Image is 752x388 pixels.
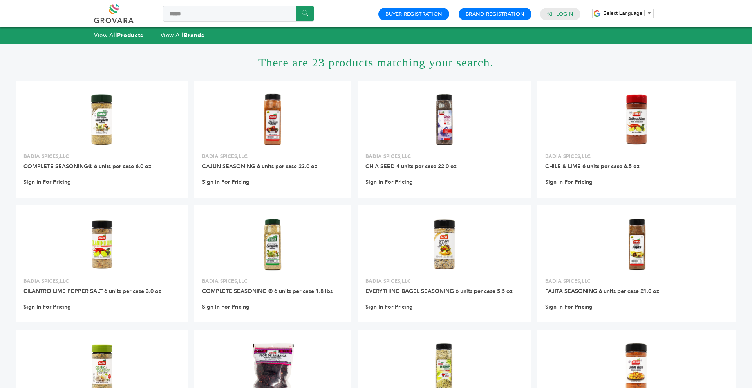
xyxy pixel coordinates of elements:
img: CHILE & LIME 6 units per case 6.5 oz [609,91,665,148]
a: CAJUN SEASONING 6 units per case 23.0 oz [202,163,317,170]
a: CILANTRO LIME PEPPER SALT 6 units per case 3.0 oz [23,287,161,295]
a: EVERYTHING BAGEL SEASONING 6 units per case 5.5 oz [365,287,513,295]
a: Buyer Registration [385,11,442,18]
img: CILANTRO LIME PEPPER SALT 6 units per case 3.0 oz [74,216,130,273]
img: CAJUN SEASONING 6 units per case 23.0 oz [244,91,301,148]
strong: Brands [184,31,204,39]
a: Select Language​ [603,10,652,16]
img: EVERYTHING BAGEL SEASONING 6 units per case 5.5 oz [416,216,473,273]
img: COMPLETE SEASONING ® 6 units per case 1.8 lbs [244,216,301,273]
a: Sign In For Pricing [23,304,71,311]
a: View AllBrands [161,31,204,39]
img: FAJITA SEASONING 6 units per case 21.0 oz [609,216,665,273]
img: CHIA SEED 4 units per case 22.0 oz [416,91,473,148]
p: BADIA SPICES,LLC [202,153,343,160]
p: BADIA SPICES,LLC [365,278,523,285]
a: View AllProducts [94,31,143,39]
a: Brand Registration [466,11,524,18]
input: Search a product or brand... [163,6,314,22]
p: BADIA SPICES,LLC [545,153,728,160]
a: COMPLETE SEASONING ® 6 units per case 1.8 lbs [202,287,333,295]
span: ▼ [647,10,652,16]
strong: Products [117,31,143,39]
img: COMPLETE SEASONING® 6 units per case 6.0 oz [74,91,130,148]
a: Sign In For Pricing [365,304,413,311]
a: Login [556,11,573,18]
span: Select Language [603,10,642,16]
a: CHILE & LIME 6 units per case 6.5 oz [545,163,640,170]
p: BADIA SPICES,LLC [23,278,180,285]
a: Sign In For Pricing [202,304,249,311]
p: BADIA SPICES,LLC [23,153,180,160]
a: COMPLETE SEASONING® 6 units per case 6.0 oz [23,163,151,170]
p: BADIA SPICES,LLC [365,153,523,160]
a: Sign In For Pricing [545,179,593,186]
a: Sign In For Pricing [545,304,593,311]
a: Sign In For Pricing [23,179,71,186]
a: CHIA SEED 4 units per case 22.0 oz [365,163,457,170]
a: Sign In For Pricing [365,179,413,186]
a: Sign In For Pricing [202,179,249,186]
a: FAJITA SEASONING 6 units per case 21.0 oz [545,287,659,295]
p: BADIA SPICES,LLC [202,278,343,285]
p: BADIA SPICES,LLC [545,278,728,285]
h1: There are 23 products matching your search. [16,44,736,81]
